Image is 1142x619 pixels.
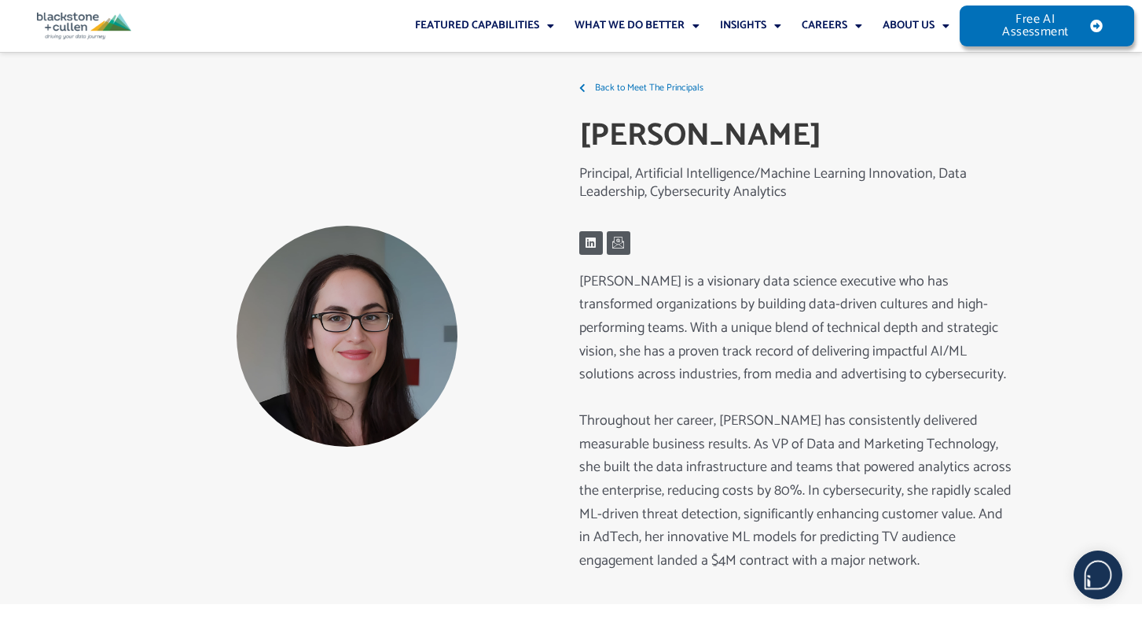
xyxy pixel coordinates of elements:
[579,76,1012,100] a: Back to Meet The Principals
[960,6,1134,46] a: Free AI Assessment
[591,76,703,100] span: Back to Meet The Principals
[579,410,1012,573] p: Throughout her career, [PERSON_NAME] has consistently delivered measurable business results. As V...
[579,116,1012,157] h2: [PERSON_NAME]
[1074,551,1122,599] img: users%2F5SSOSaKfQqXq3cFEnIZRYMEs4ra2%2Fmedia%2Fimages%2F-Bulle%20blanche%20sans%20fond%20%2B%20ma...
[237,226,457,447] img: Alexis Yelton
[579,271,1012,388] p: [PERSON_NAME] is a visionary data science executive who has transformed organizations by building...
[579,165,1012,201] p: Principal, Artificial Intelligence/Machine Learning Innovation, Data Leadership, Cybersecurity An...
[991,13,1079,39] span: Free AI Assessment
